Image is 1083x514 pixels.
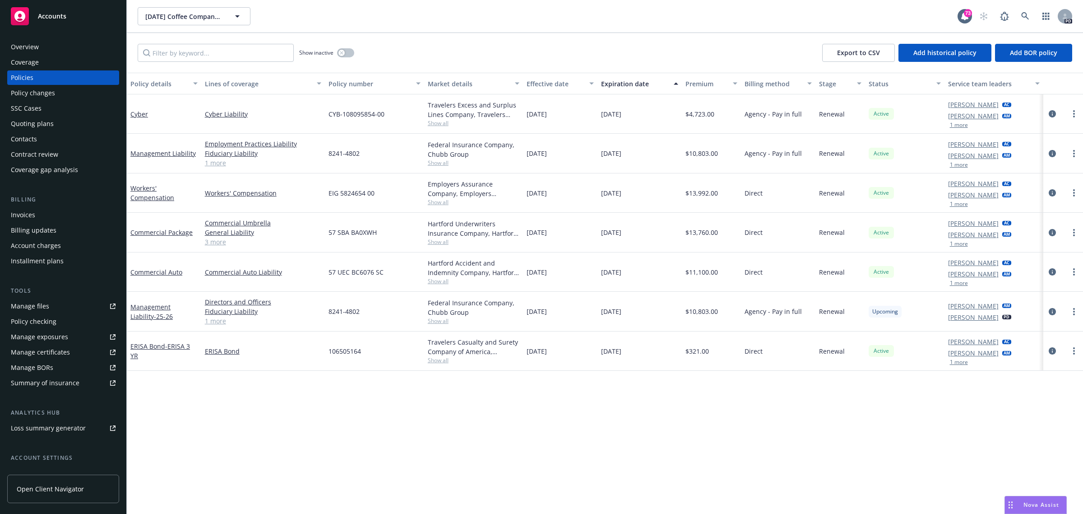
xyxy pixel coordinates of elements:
a: circleInformation [1047,148,1058,159]
button: Billing method [741,73,815,94]
div: Installment plans [11,254,64,268]
span: [DATE] Coffee Company, Inc. [145,12,223,21]
div: Lines of coverage [205,79,311,89]
span: Agency - Pay in full [745,109,802,119]
a: Management Liability [130,303,173,321]
span: [DATE] [601,149,621,158]
div: Expiration date [601,79,668,89]
a: circleInformation [1047,187,1058,198]
button: Stage [815,73,865,94]
div: Manage BORs [11,360,53,375]
div: Service team leaders [948,79,1030,89]
span: Renewal [819,346,845,356]
span: 8241-4802 [329,307,360,316]
a: General Liability [205,228,321,237]
a: 1 more [205,316,321,326]
span: Renewal [819,267,845,277]
span: Direct [745,228,763,237]
div: Stage [819,79,852,89]
button: 1 more [950,241,968,247]
div: Hartford Underwriters Insurance Company, Hartford Insurance Group [428,219,520,238]
a: [PERSON_NAME] [948,190,999,200]
button: Add historical policy [898,44,991,62]
button: Market details [424,73,523,94]
a: [PERSON_NAME] [948,219,999,228]
span: Export to CSV [837,48,880,57]
div: Coverage gap analysis [11,163,78,177]
a: Commercial Package [130,228,193,237]
button: 1 more [950,122,968,128]
span: Active [872,150,890,158]
button: Add BOR policy [995,44,1072,62]
div: Policies [11,70,33,85]
a: circleInformation [1047,227,1058,238]
span: Show all [428,159,520,167]
a: more [1069,148,1079,159]
span: Active [872,229,890,237]
a: circleInformation [1047,108,1058,119]
span: [DATE] [601,228,621,237]
a: Overview [7,40,119,54]
a: [PERSON_NAME] [948,348,999,358]
span: Show all [428,317,520,325]
a: Switch app [1037,7,1055,25]
div: Billing updates [11,223,56,238]
span: Renewal [819,149,845,158]
span: 8241-4802 [329,149,360,158]
a: Loss summary generator [7,421,119,435]
button: Effective date [523,73,597,94]
span: Accounts [38,13,66,20]
div: Policy details [130,79,188,89]
span: $321.00 [685,346,709,356]
a: Cyber [130,110,148,118]
a: Fiduciary Liability [205,149,321,158]
span: Renewal [819,307,845,316]
div: Policy checking [11,314,56,329]
span: [DATE] [601,267,621,277]
button: Service team leaders [944,73,1044,94]
span: Show all [428,356,520,364]
span: $10,803.00 [685,149,718,158]
a: [PERSON_NAME] [948,230,999,239]
span: 57 UEC BC6076 SC [329,267,384,277]
button: Export to CSV [822,44,895,62]
a: Commercial Umbrella [205,218,321,228]
a: 1 more [205,158,321,168]
span: Direct [745,188,763,198]
a: [PERSON_NAME] [948,301,999,311]
span: [DATE] [601,307,621,316]
a: Accounts [7,4,119,29]
a: [PERSON_NAME] [948,269,999,279]
span: $13,760.00 [685,228,718,237]
div: Hartford Accident and Indemnity Company, Hartford Insurance Group [428,258,520,277]
button: 1 more [950,360,968,365]
a: [PERSON_NAME] [948,140,999,149]
button: Premium [682,73,741,94]
a: more [1069,266,1079,277]
span: $11,100.00 [685,267,718,277]
span: [DATE] [601,188,621,198]
div: Coverage [11,55,39,70]
div: Account settings [7,453,119,463]
a: Workers' Compensation [130,184,174,202]
a: Directors and Officers [205,297,321,307]
a: SSC Cases [7,101,119,116]
a: Installment plans [7,254,119,268]
div: Contacts [11,132,37,146]
a: Manage BORs [7,360,119,375]
a: [PERSON_NAME] [948,313,999,322]
span: [DATE] [527,346,547,356]
a: Start snowing [975,7,993,25]
a: Policy checking [7,314,119,329]
span: Renewal [819,109,845,119]
a: Service team [7,466,119,481]
a: more [1069,227,1079,238]
span: Nova Assist [1023,501,1059,509]
a: more [1069,108,1079,119]
span: Agency - Pay in full [745,307,802,316]
span: CYB-108095854-00 [329,109,384,119]
div: Manage certificates [11,345,70,360]
button: Policy number [325,73,424,94]
a: Summary of insurance [7,376,119,390]
div: Tools [7,286,119,295]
